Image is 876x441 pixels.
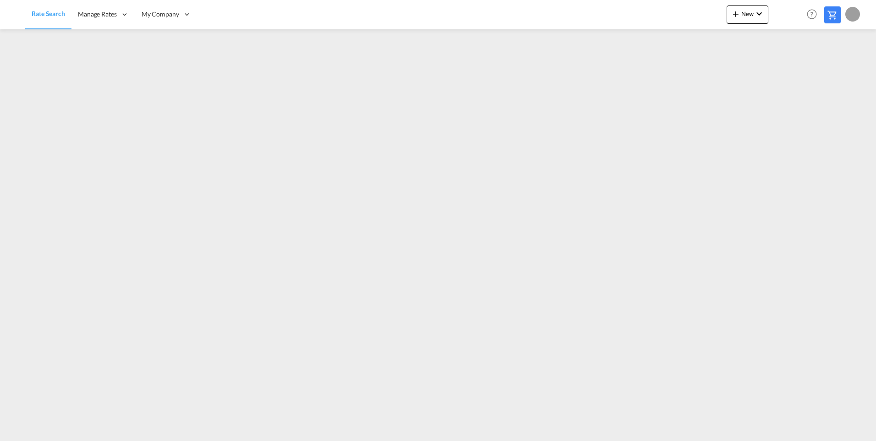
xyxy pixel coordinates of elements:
div: Help [804,6,824,23]
span: New [730,10,765,17]
button: icon-plus 400-fgNewicon-chevron-down [727,6,768,24]
span: Manage Rates [78,10,117,19]
span: Help [804,6,820,22]
md-icon: icon-chevron-down [754,8,765,19]
span: Rate Search [32,10,65,17]
span: My Company [142,10,179,19]
md-icon: icon-plus 400-fg [730,8,741,19]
